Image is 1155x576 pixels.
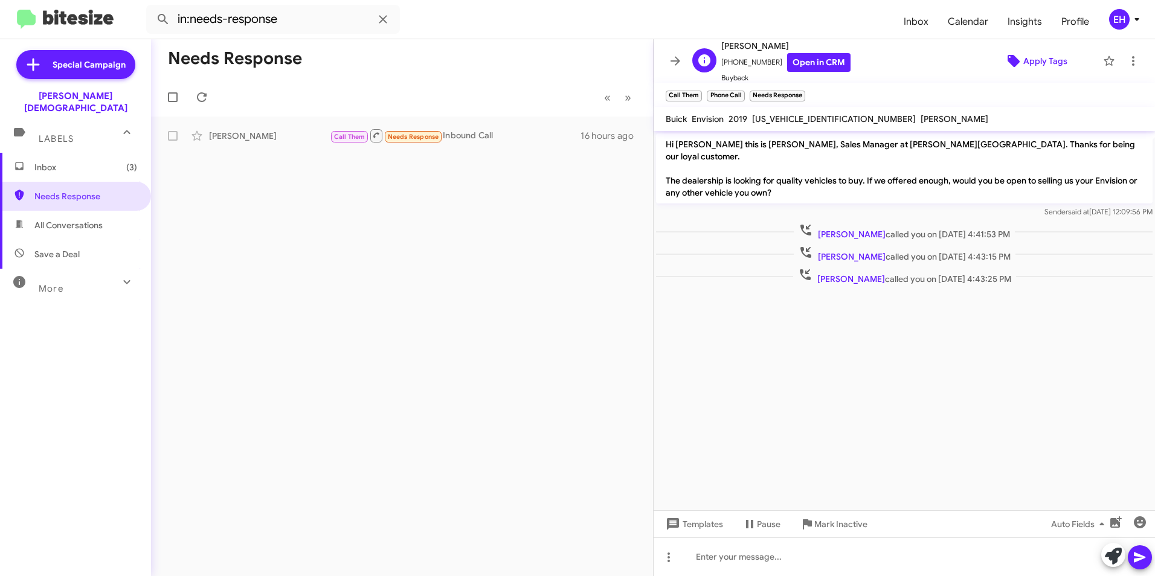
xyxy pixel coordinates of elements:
h1: Needs Response [168,49,302,68]
div: EH [1109,9,1130,30]
div: 16 hours ago [581,130,643,142]
span: Auto Fields [1051,513,1109,535]
small: Call Them [666,91,702,101]
span: called you on [DATE] 4:43:25 PM [793,267,1016,285]
span: All Conversations [34,219,103,231]
span: [PERSON_NAME] [818,251,886,262]
span: said at [1068,207,1089,216]
span: Needs Response [34,190,137,202]
span: Apply Tags [1023,50,1067,72]
span: [PHONE_NUMBER] [721,53,851,72]
span: Special Campaign [53,59,126,71]
span: [PERSON_NAME] [921,114,988,124]
button: EH [1099,9,1142,30]
span: (3) [126,161,137,173]
div: Inbound Call [330,128,581,143]
span: Needs Response [388,133,439,141]
a: Open in CRM [787,53,851,72]
span: Inbox [34,161,137,173]
span: Pause [757,513,780,535]
button: Pause [733,513,790,535]
nav: Page navigation example [597,85,639,110]
span: 2019 [729,114,747,124]
span: [PERSON_NAME] [721,39,851,53]
span: Templates [663,513,723,535]
span: « [604,90,611,105]
a: Calendar [938,4,998,39]
small: Needs Response [750,91,805,101]
a: Inbox [894,4,938,39]
span: More [39,283,63,294]
a: Profile [1052,4,1099,39]
span: Save a Deal [34,248,80,260]
span: Sender [DATE] 12:09:56 PM [1044,207,1153,216]
span: Buick [666,114,687,124]
span: Labels [39,133,74,144]
span: » [625,90,631,105]
button: Auto Fields [1041,513,1119,535]
button: Mark Inactive [790,513,877,535]
button: Apply Tags [974,50,1097,72]
span: Call Them [334,133,365,141]
small: Phone Call [707,91,744,101]
span: called you on [DATE] 4:43:15 PM [794,245,1015,263]
a: Insights [998,4,1052,39]
span: [PERSON_NAME] [818,229,886,240]
input: Search [146,5,400,34]
button: Templates [654,513,733,535]
a: Special Campaign [16,50,135,79]
div: [PERSON_NAME] [209,130,330,142]
span: called you on [DATE] 4:41:53 PM [794,223,1015,240]
span: [PERSON_NAME] [817,274,885,284]
button: Previous [597,85,618,110]
span: [US_VEHICLE_IDENTIFICATION_NUMBER] [752,114,916,124]
span: Envision [692,114,724,124]
p: Hi [PERSON_NAME] this is [PERSON_NAME], Sales Manager at [PERSON_NAME][GEOGRAPHIC_DATA]. Thanks f... [656,133,1153,203]
span: Buyback [721,72,851,84]
span: Mark Inactive [814,513,867,535]
button: Next [617,85,639,110]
